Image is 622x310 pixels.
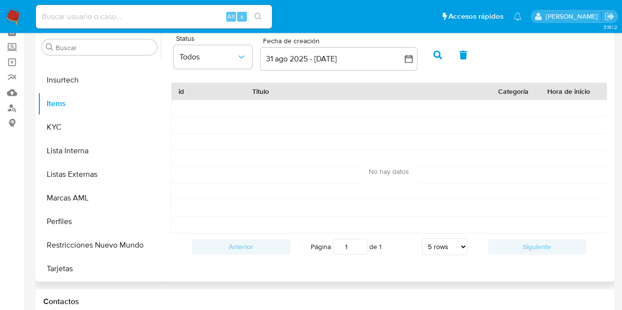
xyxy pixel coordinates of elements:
[176,35,255,42] span: Status
[56,43,153,52] input: Buscar
[38,92,161,115] button: Items
[448,11,504,22] span: Accesos rápidos
[192,239,291,254] button: Anterior
[604,11,615,22] a: Salir
[174,45,252,69] button: common.sort_by
[498,86,533,96] div: Categoría
[43,297,606,307] h1: Contactos
[252,86,484,96] div: Titulo
[513,12,522,21] a: Notificaciones
[311,239,382,254] span: Página de
[488,239,587,254] button: Siguiente
[38,68,161,92] button: Insurtech
[36,10,272,23] input: Buscar usuario o caso...
[178,86,238,96] div: id
[547,86,622,96] div: Hora de inicio
[46,43,54,51] button: Buscar
[38,139,161,163] button: Lista Interna
[545,12,601,21] p: loui.hernandezrodriguez@mercadolibre.com.mx
[179,52,237,62] span: Todos
[260,37,417,46] div: Fecha de creación
[38,115,161,139] button: KYC
[38,186,161,210] button: Marcas AML
[38,233,161,257] button: Restricciones Nuevo Mundo
[38,163,161,186] button: Listas Externas
[38,257,161,281] button: Tarjetas
[248,10,268,24] button: search-icon
[38,210,161,233] button: Perfiles
[603,23,617,31] span: 3.161.2
[240,12,243,21] span: s
[379,242,382,252] span: 1
[227,12,235,21] span: Alt
[260,47,417,71] button: 31 ago 2025 - [DATE]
